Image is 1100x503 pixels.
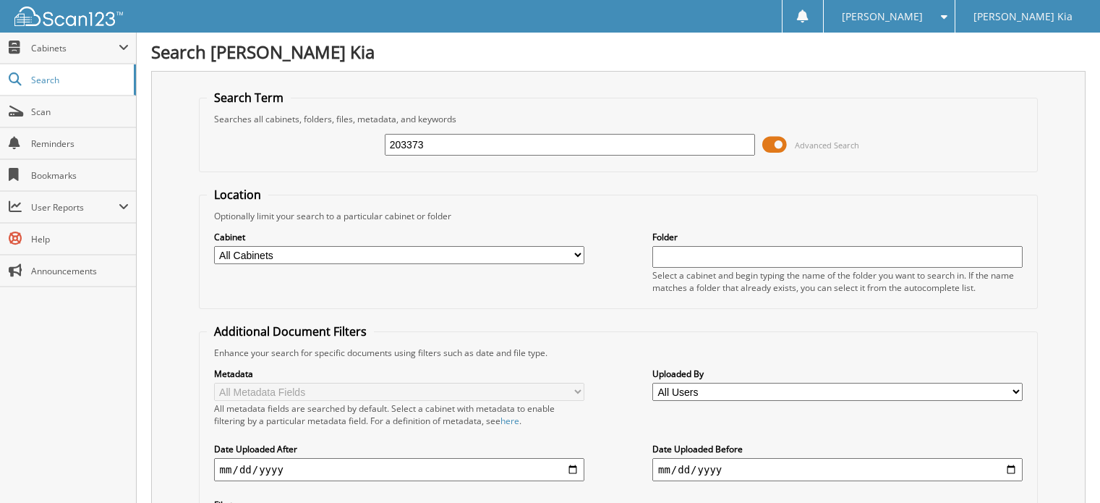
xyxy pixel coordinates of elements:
legend: Search Term [207,90,291,106]
a: here [500,415,519,427]
span: Search [31,74,127,86]
div: Enhance your search for specific documents using filters such as date and file type. [207,347,1031,359]
span: [PERSON_NAME] [842,12,923,21]
legend: Location [207,187,268,203]
h1: Search [PERSON_NAME] Kia [151,40,1086,64]
span: Announcements [31,265,129,277]
legend: Additional Document Filters [207,324,374,339]
span: Bookmarks [31,169,129,182]
span: Reminders [31,138,129,150]
span: User Reports [31,201,119,214]
span: Scan [31,106,129,118]
label: Date Uploaded Before [652,443,1023,455]
iframe: Chat Widget [1028,434,1100,503]
span: Advanced Search [795,140,859,151]
div: Optionally limit your search to a particular cabinet or folder [207,210,1031,222]
label: Cabinet [214,231,584,243]
label: Date Uploaded After [214,443,584,455]
input: end [652,458,1023,481]
span: Help [31,233,129,245]
div: Searches all cabinets, folders, files, metadata, and keywords [207,113,1031,125]
label: Metadata [214,368,584,380]
label: Folder [652,231,1023,243]
img: scan123-logo-white.svg [14,7,123,26]
span: [PERSON_NAME] Kia [973,12,1073,21]
div: Select a cabinet and begin typing the name of the folder you want to search in. If the name match... [652,269,1023,294]
span: Cabinets [31,42,119,54]
div: All metadata fields are searched by default. Select a cabinet with metadata to enable filtering b... [214,402,584,427]
input: start [214,458,584,481]
label: Uploaded By [652,368,1023,380]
